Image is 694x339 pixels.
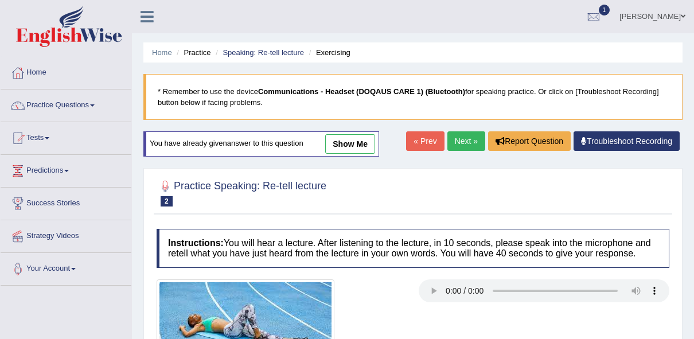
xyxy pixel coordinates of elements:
[325,134,375,154] a: show me
[306,47,350,58] li: Exercising
[143,74,683,120] blockquote: * Remember to use the device for speaking practice. Or click on [Troubleshoot Recording] button b...
[1,155,131,184] a: Predictions
[258,87,465,96] b: Communications - Headset (DOQAUS CARE 1) (Bluetooth)
[161,196,173,206] span: 2
[152,48,172,57] a: Home
[223,48,304,57] a: Speaking: Re-tell lecture
[1,220,131,249] a: Strategy Videos
[1,89,131,118] a: Practice Questions
[168,238,224,248] b: Instructions:
[1,122,131,151] a: Tests
[447,131,485,151] a: Next »
[574,131,680,151] a: Troubleshoot Recording
[1,253,131,282] a: Your Account
[599,5,610,15] span: 1
[143,131,379,157] div: You have already given answer to this question
[157,178,326,206] h2: Practice Speaking: Re-tell lecture
[488,131,571,151] button: Report Question
[174,47,210,58] li: Practice
[1,188,131,216] a: Success Stories
[406,131,444,151] a: « Prev
[157,229,669,267] h4: You will hear a lecture. After listening to the lecture, in 10 seconds, please speak into the mic...
[1,57,131,85] a: Home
